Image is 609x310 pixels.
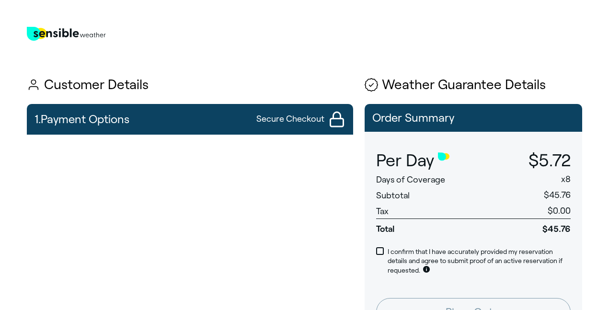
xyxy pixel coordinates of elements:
span: Per Day [376,151,434,170]
span: x 8 [561,174,571,184]
span: Subtotal [376,191,410,200]
span: Secure Checkout [256,113,324,125]
h1: Customer Details [27,78,353,92]
p: Order Summary [372,112,575,124]
span: Tax [376,207,389,216]
h2: 1. Payment Options [34,108,129,131]
h1: Weather Guarantee Details [365,78,582,92]
span: $5.72 [529,151,571,170]
span: $0.00 [548,206,571,216]
button: 1.Payment OptionsSecure Checkout [27,104,353,135]
span: Days of Coverage [376,175,445,184]
span: Total [376,218,498,235]
p: I confirm that I have accurately provided my reservation details and agree to submit proof of an ... [388,247,571,276]
span: $45.76 [498,218,571,235]
span: $45.76 [544,190,571,200]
